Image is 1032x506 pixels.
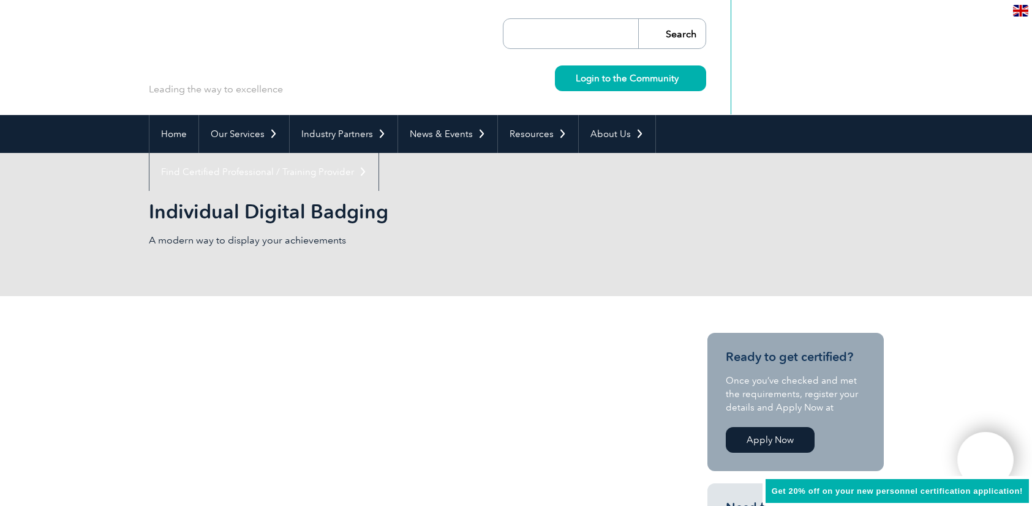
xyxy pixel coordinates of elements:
a: Apply Now [726,427,815,453]
a: Resources [498,115,578,153]
a: Home [149,115,198,153]
a: Industry Partners [290,115,397,153]
a: Login to the Community [555,65,706,91]
a: Find Certified Professional / Training Provider [149,153,379,191]
img: svg+xml;nitro-empty-id=MTE0OToxMTY=-1;base64,PHN2ZyB2aWV3Qm94PSIwIDAgNDAwIDQwMCIgd2lkdGg9IjQwMCIg... [970,445,1001,475]
a: Our Services [199,115,289,153]
h3: Ready to get certified? [726,349,865,365]
input: Search [638,19,706,48]
a: About Us [579,115,655,153]
span: Get 20% off on your new personnel certification application! [772,486,1023,496]
a: News & Events [398,115,497,153]
img: en [1013,5,1028,17]
h2: Individual Digital Badging [149,202,663,221]
p: Leading the way to excellence [149,83,283,96]
img: badges [155,339,657,506]
img: svg+xml;nitro-empty-id=Mzc3OjIyMw==-1;base64,PHN2ZyB2aWV3Qm94PSIwIDAgMTEgMTEiIHdpZHRoPSIxMSIgaGVp... [679,75,685,81]
p: A modern way to display your achievements [149,234,516,247]
p: Once you’ve checked and met the requirements, register your details and Apply Now at [726,374,865,414]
